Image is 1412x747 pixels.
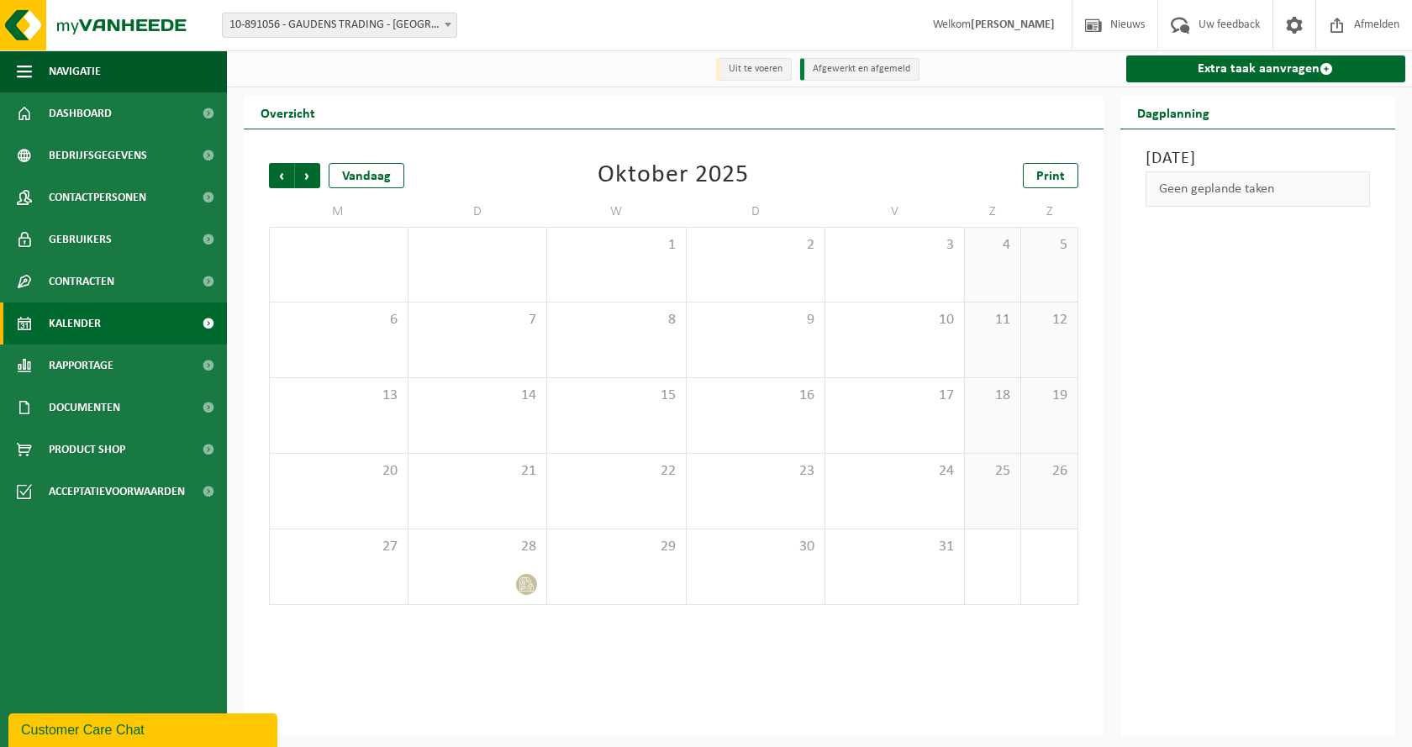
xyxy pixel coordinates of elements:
[965,197,1021,227] td: Z
[973,311,1012,329] span: 11
[49,260,114,302] span: Contracten
[222,13,457,38] span: 10-891056 - GAUDENS TRADING - GELUWE
[278,462,399,481] span: 20
[329,163,404,188] div: Vandaag
[408,197,548,227] td: D
[49,429,125,471] span: Product Shop
[834,387,956,405] span: 17
[1030,462,1068,481] span: 26
[278,311,399,329] span: 6
[1146,146,1371,171] h3: [DATE]
[695,311,817,329] span: 9
[695,387,817,405] span: 16
[1023,163,1078,188] a: Print
[556,236,677,255] span: 1
[547,197,687,227] td: W
[1126,55,1406,82] a: Extra taak aanvragen
[556,538,677,556] span: 29
[1021,197,1077,227] td: Z
[971,18,1055,31] strong: [PERSON_NAME]
[417,462,539,481] span: 21
[278,387,399,405] span: 13
[223,13,456,37] span: 10-891056 - GAUDENS TRADING - GELUWE
[49,471,185,513] span: Acceptatievoorwaarden
[834,311,956,329] span: 10
[278,538,399,556] span: 27
[417,311,539,329] span: 7
[716,58,792,81] li: Uit te voeren
[49,218,112,260] span: Gebruikers
[556,387,677,405] span: 15
[1120,96,1226,129] h2: Dagplanning
[269,163,294,188] span: Vorige
[49,50,101,92] span: Navigatie
[1030,387,1068,405] span: 19
[800,58,919,81] li: Afgewerkt en afgemeld
[834,462,956,481] span: 24
[417,538,539,556] span: 28
[695,236,817,255] span: 2
[556,462,677,481] span: 22
[49,387,120,429] span: Documenten
[269,197,408,227] td: M
[598,163,749,188] div: Oktober 2025
[1030,311,1068,329] span: 12
[556,311,677,329] span: 8
[1146,171,1371,207] div: Geen geplande taken
[49,345,113,387] span: Rapportage
[825,197,965,227] td: V
[834,236,956,255] span: 3
[49,176,146,218] span: Contactpersonen
[687,197,826,227] td: D
[1030,236,1068,255] span: 5
[973,462,1012,481] span: 25
[695,462,817,481] span: 23
[973,236,1012,255] span: 4
[49,134,147,176] span: Bedrijfsgegevens
[244,96,332,129] h2: Overzicht
[49,92,112,134] span: Dashboard
[49,302,101,345] span: Kalender
[1036,170,1065,183] span: Print
[8,710,281,747] iframe: chat widget
[417,387,539,405] span: 14
[973,387,1012,405] span: 18
[295,163,320,188] span: Volgende
[834,538,956,556] span: 31
[695,538,817,556] span: 30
